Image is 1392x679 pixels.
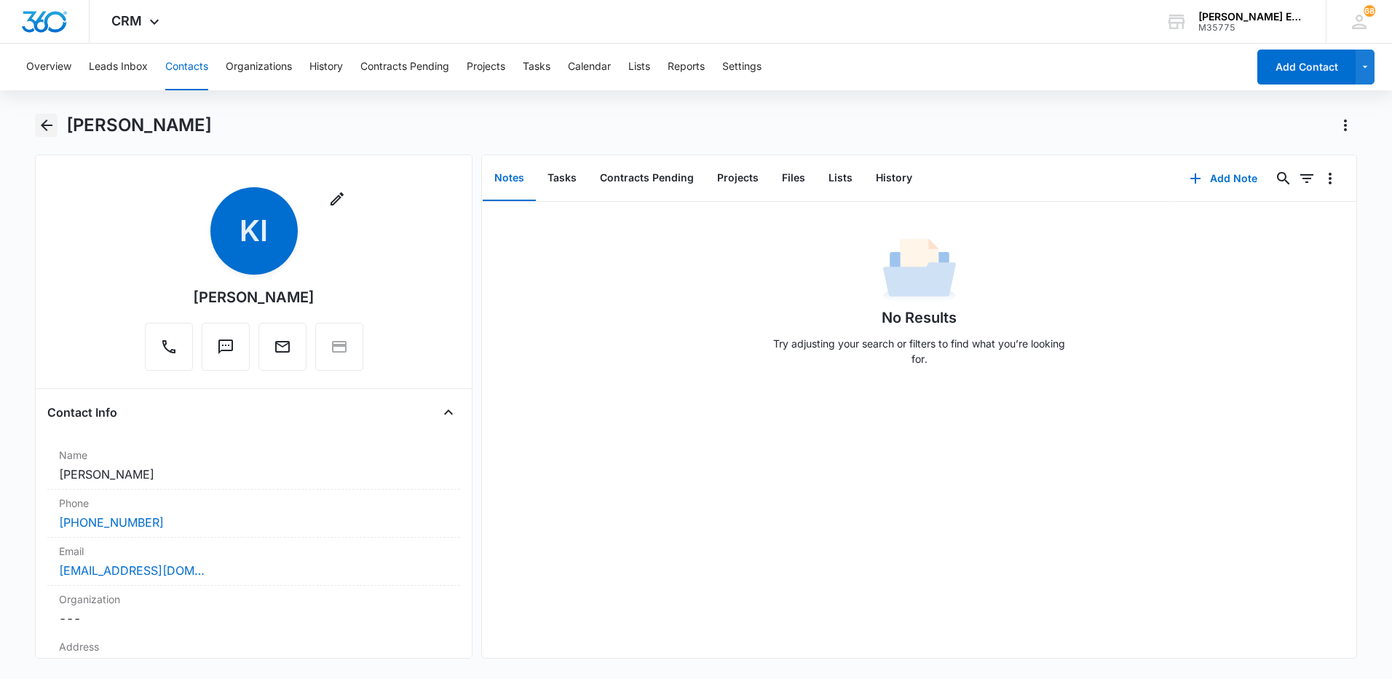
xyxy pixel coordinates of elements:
[1334,114,1357,137] button: Actions
[1257,50,1356,85] button: Add Contact
[59,639,448,654] label: Address
[258,323,307,371] button: Email
[193,286,315,308] div: [PERSON_NAME]
[258,345,307,358] a: Email
[1318,167,1342,190] button: Overflow Menu
[202,345,250,358] a: Text
[1295,167,1318,190] button: Filters
[770,156,817,201] button: Files
[882,307,957,329] h1: No Results
[1364,5,1375,17] span: 68
[883,234,956,307] img: No Data
[467,44,505,90] button: Projects
[89,44,148,90] button: Leads Inbox
[165,44,208,90] button: Contacts
[536,156,588,201] button: Tasks
[145,323,193,371] button: Call
[59,562,205,579] a: [EMAIL_ADDRESS][DOMAIN_NAME]
[309,44,343,90] button: History
[59,466,448,483] dd: [PERSON_NAME]
[1175,161,1272,196] button: Add Note
[588,156,705,201] button: Contracts Pending
[59,592,448,607] label: Organization
[1364,5,1375,17] div: notifications count
[145,345,193,358] a: Call
[47,404,117,421] h4: Contact Info
[705,156,770,201] button: Projects
[66,114,212,136] h1: [PERSON_NAME]
[1198,11,1305,23] div: account name
[628,44,650,90] button: Lists
[210,187,298,275] span: KI
[722,44,762,90] button: Settings
[47,586,460,633] div: Organization---
[47,538,460,586] div: Email[EMAIL_ADDRESS][DOMAIN_NAME]
[35,114,58,137] button: Back
[59,447,448,463] label: Name
[668,44,705,90] button: Reports
[59,543,448,559] label: Email
[1198,23,1305,33] div: account id
[226,44,292,90] button: Organizations
[864,156,924,201] button: History
[26,44,71,90] button: Overview
[767,336,1072,366] p: Try adjusting your search or filters to find what you’re looking for.
[59,610,448,627] dd: ---
[47,490,460,538] div: Phone[PHONE_NUMBER]
[523,44,550,90] button: Tasks
[59,657,448,675] dd: [STREET_ADDRESS]
[59,514,164,531] a: [PHONE_NUMBER]
[1272,167,1295,190] button: Search...
[817,156,864,201] button: Lists
[437,401,460,424] button: Close
[111,13,142,28] span: CRM
[360,44,449,90] button: Contracts Pending
[568,44,611,90] button: Calendar
[47,441,460,490] div: Name[PERSON_NAME]
[483,156,536,201] button: Notes
[59,495,448,511] label: Phone
[202,323,250,371] button: Text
